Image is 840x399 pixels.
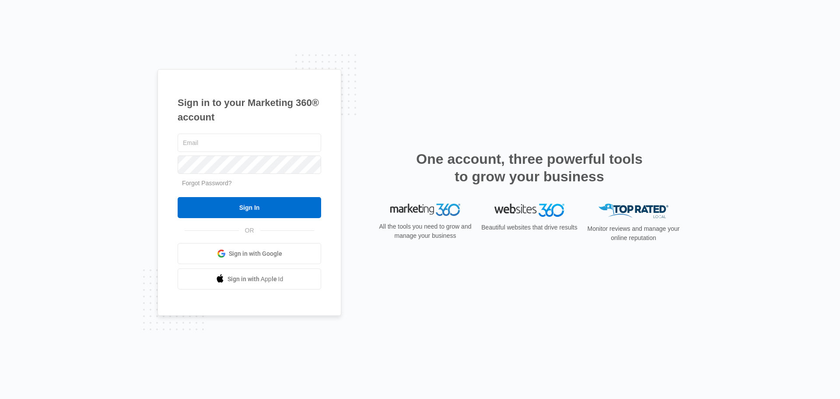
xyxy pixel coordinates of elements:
[178,95,321,124] h1: Sign in to your Marketing 360® account
[413,150,645,185] h2: One account, three powerful tools to grow your business
[584,224,682,243] p: Monitor reviews and manage your online reputation
[229,249,282,258] span: Sign in with Google
[480,223,578,232] p: Beautiful websites that drive results
[239,226,260,235] span: OR
[598,204,668,218] img: Top Rated Local
[376,222,474,240] p: All the tools you need to grow and manage your business
[227,275,283,284] span: Sign in with Apple Id
[178,134,321,152] input: Email
[182,180,232,187] a: Forgot Password?
[178,268,321,290] a: Sign in with Apple Id
[390,204,460,216] img: Marketing 360
[494,204,564,216] img: Websites 360
[178,243,321,264] a: Sign in with Google
[178,197,321,218] input: Sign In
